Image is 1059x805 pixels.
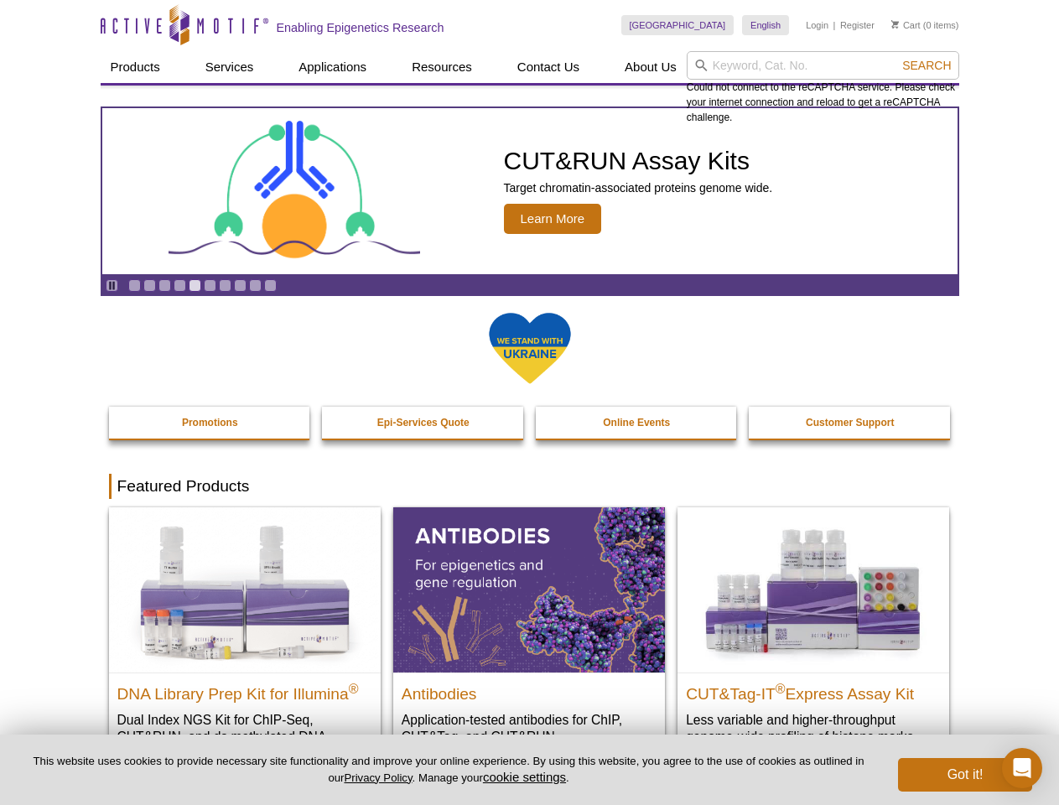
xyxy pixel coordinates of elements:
a: English [742,15,789,35]
a: Go to slide 4 [174,279,186,292]
a: Epi-Services Quote [322,407,525,439]
a: [GEOGRAPHIC_DATA] [621,15,735,35]
p: Target chromatin-associated proteins genome wide. [504,180,773,195]
h2: CUT&RUN Assay Kits [504,148,773,174]
strong: Online Events [603,417,670,428]
p: This website uses cookies to provide necessary site functionality and improve your online experie... [27,754,870,786]
a: Applications [288,51,376,83]
a: Go to slide 8 [234,279,247,292]
a: Register [840,19,875,31]
a: Cart [891,19,921,31]
a: Login [806,19,828,31]
a: Go to slide 2 [143,279,156,292]
span: Learn More [504,204,602,234]
p: Dual Index NGS Kit for ChIP-Seq, CUT&RUN, and ds methylated DNA assays. [117,711,372,762]
img: CUT&Tag-IT® Express Assay Kit [677,507,949,672]
img: All Antibodies [393,507,665,672]
strong: Customer Support [806,417,894,428]
img: DNA Library Prep Kit for Illumina [109,507,381,672]
a: CUT&RUN Assay Kits CUT&RUN Assay Kits Target chromatin-associated proteins genome wide. Learn More [102,108,958,274]
strong: Epi-Services Quote [377,417,470,428]
a: Privacy Policy [344,771,412,784]
a: Go to slide 10 [264,279,277,292]
button: Got it! [898,758,1032,792]
strong: Promotions [182,417,238,428]
h2: Enabling Epigenetics Research [277,20,444,35]
a: CUT&Tag-IT® Express Assay Kit CUT&Tag-IT®Express Assay Kit Less variable and higher-throughput ge... [677,507,949,761]
img: We Stand With Ukraine [488,311,572,386]
button: cookie settings [483,770,566,784]
li: (0 items) [891,15,959,35]
h2: Featured Products [109,474,951,499]
a: Resources [402,51,482,83]
a: About Us [615,51,687,83]
button: Search [897,58,956,73]
img: CUT&RUN Assay Kits [169,115,420,268]
h2: Antibodies [402,678,657,703]
a: Go to slide 9 [249,279,262,292]
h2: CUT&Tag-IT Express Assay Kit [686,678,941,703]
a: DNA Library Prep Kit for Illumina DNA Library Prep Kit for Illumina® Dual Index NGS Kit for ChIP-... [109,507,381,778]
li: | [833,15,836,35]
div: Could not connect to the reCAPTCHA service. Please check your internet connection and reload to g... [687,51,959,125]
div: Open Intercom Messenger [1002,748,1042,788]
p: Application-tested antibodies for ChIP, CUT&Tag, and CUT&RUN. [402,711,657,745]
a: Products [101,51,170,83]
span: Search [902,59,951,72]
a: Online Events [536,407,739,439]
a: Toggle autoplay [106,279,118,292]
a: Go to slide 6 [204,279,216,292]
article: CUT&RUN Assay Kits [102,108,958,274]
sup: ® [776,681,786,695]
a: Go to slide 7 [219,279,231,292]
sup: ® [349,681,359,695]
a: Services [195,51,264,83]
a: Promotions [109,407,312,439]
a: All Antibodies Antibodies Application-tested antibodies for ChIP, CUT&Tag, and CUT&RUN. [393,507,665,761]
a: Go to slide 3 [158,279,171,292]
p: Less variable and higher-throughput genome-wide profiling of histone marks​. [686,711,941,745]
input: Keyword, Cat. No. [687,51,959,80]
a: Go to slide 1 [128,279,141,292]
a: Go to slide 5 [189,279,201,292]
a: Contact Us [507,51,589,83]
h2: DNA Library Prep Kit for Illumina [117,678,372,703]
a: Customer Support [749,407,952,439]
img: Your Cart [891,20,899,29]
